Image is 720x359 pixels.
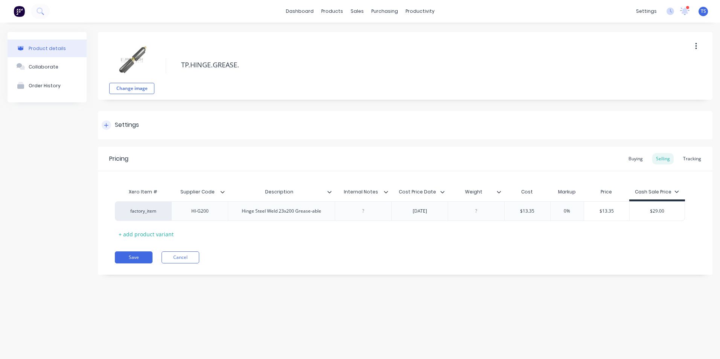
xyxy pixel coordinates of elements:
[679,153,705,164] div: Tracking
[448,183,500,201] div: Weight
[228,183,330,201] div: Description
[652,153,674,164] div: Selling
[8,76,87,95] button: Order History
[177,56,651,74] textarea: TP.HINGE.GREASE.
[625,153,647,164] div: Buying
[115,184,171,199] div: Xero Item #
[347,6,368,17] div: sales
[8,40,87,57] button: Product details
[701,8,706,15] span: TS
[181,206,219,216] div: HI-G200
[113,41,151,79] img: file
[282,6,317,17] a: dashboard
[115,228,177,240] div: + add product variant
[171,183,223,201] div: Supplier Code
[584,202,630,221] div: $13.35
[632,6,661,17] div: settings
[122,208,164,214] div: factory_item
[29,46,66,51] div: Product details
[8,57,87,76] button: Collaborate
[635,189,679,195] div: Cash Sale Price
[115,201,685,221] div: factory_itemHI-G200Hinge Steel Weld 23x200 Grease-able[DATE]$13.350%$13.35$29.00
[115,251,153,263] button: Save
[109,154,128,163] div: Pricing
[391,184,448,199] div: Cost Price Date
[548,202,586,221] div: 0%
[505,202,550,221] div: $13.35
[391,183,443,201] div: Cost Price Date
[236,206,327,216] div: Hinge Steel Weld 23x200 Grease-able
[109,83,154,94] button: Change image
[401,206,439,216] div: [DATE]
[171,184,228,199] div: Supplier Code
[115,120,139,130] div: Settings
[368,6,402,17] div: purchasing
[228,184,335,199] div: Description
[29,83,61,88] div: Order History
[630,202,685,221] div: $29.00
[402,6,438,17] div: productivity
[162,251,199,263] button: Cancel
[335,183,387,201] div: Internal Notes
[584,184,630,199] div: Price
[29,64,58,70] div: Collaborate
[448,184,504,199] div: Weight
[317,6,347,17] div: products
[109,38,154,94] div: fileChange image
[550,184,584,199] div: Markup
[14,6,25,17] img: Factory
[335,184,391,199] div: Internal Notes
[504,184,550,199] div: Cost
